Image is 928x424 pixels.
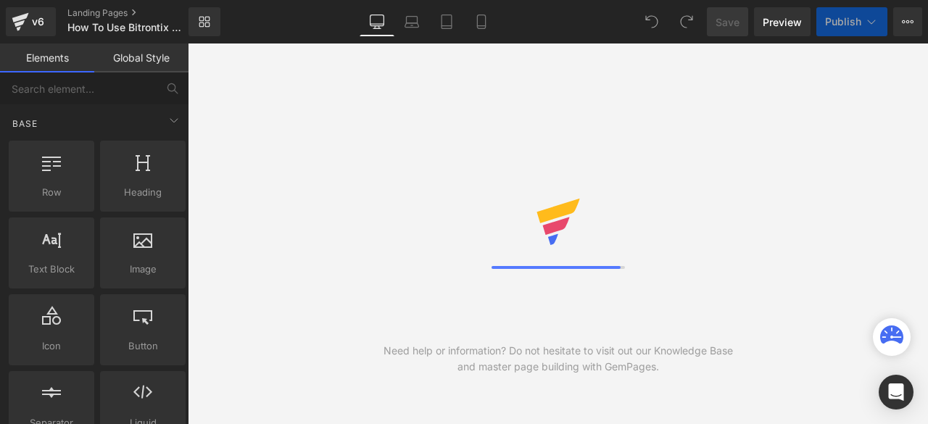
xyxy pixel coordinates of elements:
[188,7,220,36] a: New Library
[825,16,861,28] span: Publish
[13,185,90,200] span: Row
[464,7,499,36] a: Mobile
[11,117,39,130] span: Base
[373,343,743,375] div: Need help or information? Do not hesitate to visit out our Knowledge Base and master page buildin...
[754,7,811,36] a: Preview
[816,7,887,36] button: Publish
[763,14,802,30] span: Preview
[360,7,394,36] a: Desktop
[394,7,429,36] a: Laptop
[29,12,47,31] div: v6
[637,7,666,36] button: Undo
[94,43,188,72] a: Global Style
[67,22,185,33] span: How To Use Bitrontix Calm &amp; Vitality Ring &amp; Bracelet Combo
[104,338,181,354] span: Button
[67,7,212,19] a: Landing Pages
[893,7,922,36] button: More
[13,262,90,277] span: Text Block
[716,14,739,30] span: Save
[879,375,913,410] div: Open Intercom Messenger
[13,338,90,354] span: Icon
[6,7,56,36] a: v6
[104,262,181,277] span: Image
[429,7,464,36] a: Tablet
[104,185,181,200] span: Heading
[672,7,701,36] button: Redo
